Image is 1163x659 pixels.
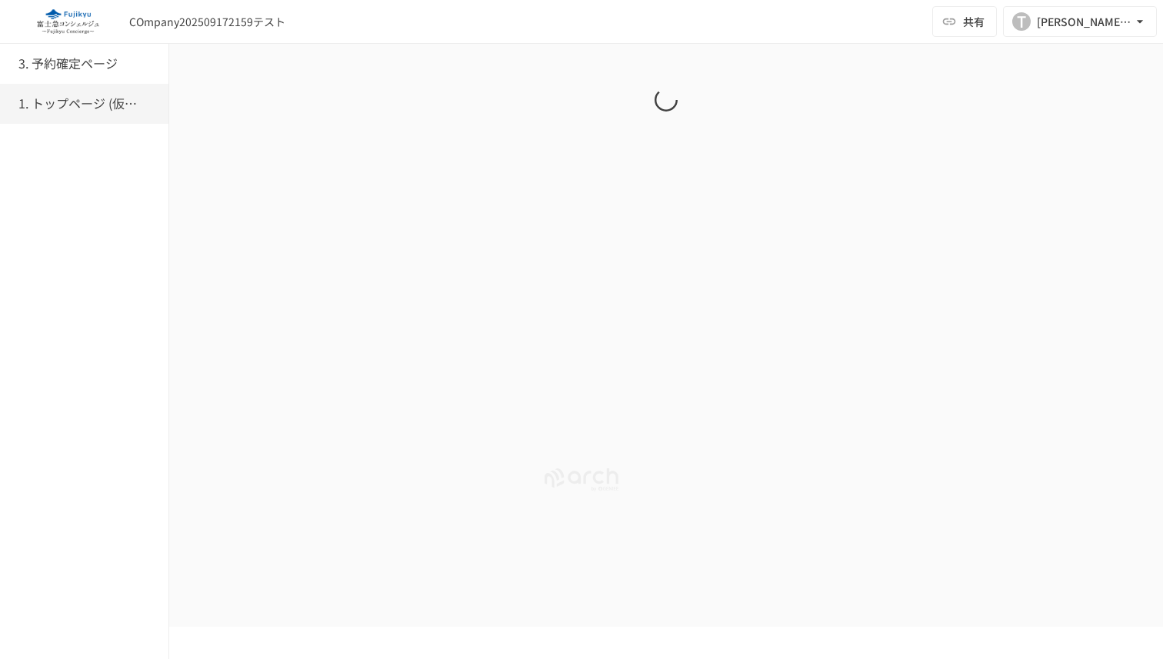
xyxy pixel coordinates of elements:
[18,54,118,74] h6: 3. 予約確定ページ
[1037,12,1132,32] div: [PERSON_NAME][EMAIL_ADDRESS][PERSON_NAME][DOMAIN_NAME]
[1012,12,1031,31] div: T
[18,9,117,34] img: eQeGXtYPV2fEKIA3pizDiVdzO5gJTl2ahLbsPaD2E4R
[18,94,142,114] h6: 1. トップページ (仮予約一覧)
[932,6,997,37] button: 共有
[963,13,985,30] span: 共有
[129,14,285,30] div: COmpany202509172159テスト
[1003,6,1157,37] button: T[PERSON_NAME][EMAIL_ADDRESS][PERSON_NAME][DOMAIN_NAME]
